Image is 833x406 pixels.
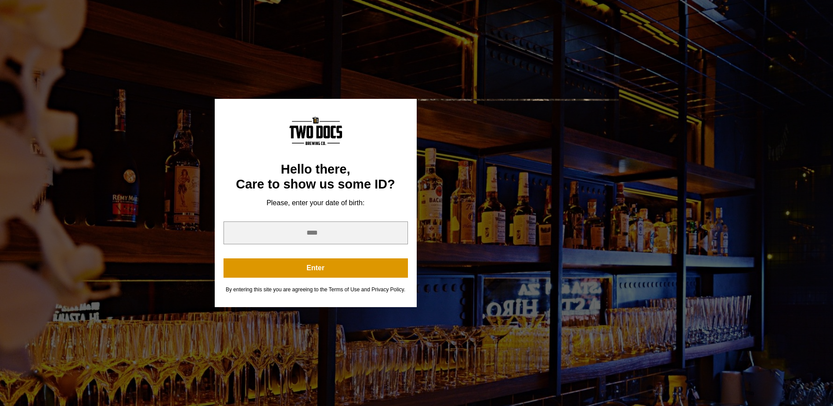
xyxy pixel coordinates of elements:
[224,286,408,293] div: By entering this site you are agreeing to the Terms of Use and Privacy Policy.
[224,199,408,207] div: Please, enter your date of birth:
[289,116,342,145] img: Content Logo
[224,162,408,192] div: Hello there, Care to show us some ID?
[224,221,408,244] input: year
[224,258,408,278] button: Enter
